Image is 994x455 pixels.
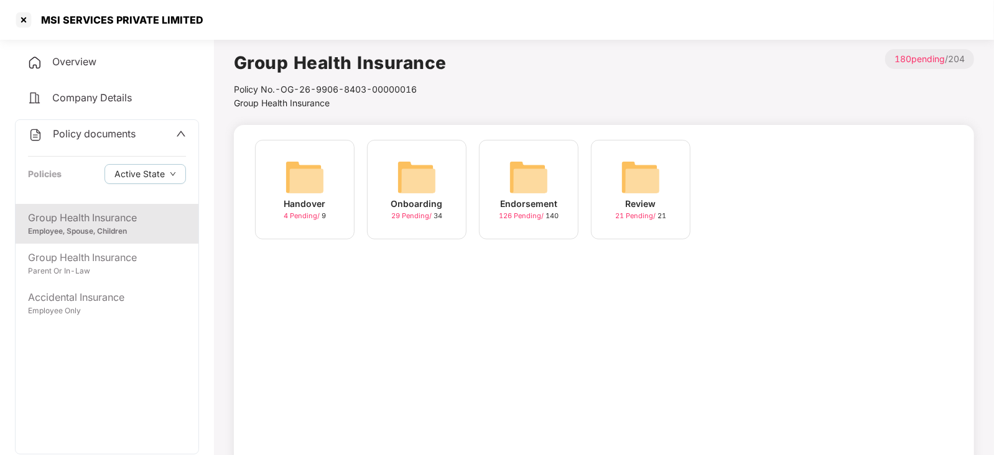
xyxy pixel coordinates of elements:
span: down [170,171,176,178]
div: Group Health Insurance [28,250,186,265]
div: Group Health Insurance [28,210,186,226]
div: Endorsement [500,197,557,211]
span: up [176,129,186,139]
button: Active Statedown [105,164,186,184]
span: Active State [114,167,165,181]
span: 4 Pending / [284,211,322,220]
img: svg+xml;base64,PHN2ZyB4bWxucz0iaHR0cDovL3d3dy53My5vcmcvMjAwMC9zdmciIHdpZHRoPSI2NCIgaGVpZ2h0PSI2NC... [621,157,661,197]
img: svg+xml;base64,PHN2ZyB4bWxucz0iaHR0cDovL3d3dy53My5vcmcvMjAwMC9zdmciIHdpZHRoPSI2NCIgaGVpZ2h0PSI2NC... [509,157,549,197]
span: Group Health Insurance [234,98,330,108]
div: Review [626,197,656,211]
div: MSI SERVICES PRIVATE LIMITED [34,14,203,26]
img: svg+xml;base64,PHN2ZyB4bWxucz0iaHR0cDovL3d3dy53My5vcmcvMjAwMC9zdmciIHdpZHRoPSIyNCIgaGVpZ2h0PSIyNC... [28,127,43,142]
div: 140 [499,211,559,221]
img: svg+xml;base64,PHN2ZyB4bWxucz0iaHR0cDovL3d3dy53My5vcmcvMjAwMC9zdmciIHdpZHRoPSI2NCIgaGVpZ2h0PSI2NC... [285,157,325,197]
div: Policies [28,167,62,181]
p: / 204 [885,49,974,69]
span: Policy documents [53,127,136,140]
div: Accidental Insurance [28,290,186,305]
div: 9 [284,211,326,221]
div: 34 [391,211,442,221]
span: 180 pending [894,53,945,64]
h1: Group Health Insurance [234,49,447,76]
div: Parent Or In-Law [28,265,186,277]
div: Handover [284,197,326,211]
img: svg+xml;base64,PHN2ZyB4bWxucz0iaHR0cDovL3d3dy53My5vcmcvMjAwMC9zdmciIHdpZHRoPSIyNCIgaGVpZ2h0PSIyNC... [27,91,42,106]
span: 126 Pending / [499,211,546,220]
span: Company Details [52,91,132,104]
div: Policy No.- OG-26-9906-8403-00000016 [234,83,447,96]
div: Employee, Spouse, Children [28,226,186,237]
div: 21 [615,211,666,221]
img: svg+xml;base64,PHN2ZyB4bWxucz0iaHR0cDovL3d3dy53My5vcmcvMjAwMC9zdmciIHdpZHRoPSIyNCIgaGVpZ2h0PSIyNC... [27,55,42,70]
div: Employee Only [28,305,186,317]
span: 29 Pending / [391,211,434,220]
span: Overview [52,55,96,68]
div: Onboarding [391,197,443,211]
span: 21 Pending / [615,211,657,220]
img: svg+xml;base64,PHN2ZyB4bWxucz0iaHR0cDovL3d3dy53My5vcmcvMjAwMC9zdmciIHdpZHRoPSI2NCIgaGVpZ2h0PSI2NC... [397,157,437,197]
